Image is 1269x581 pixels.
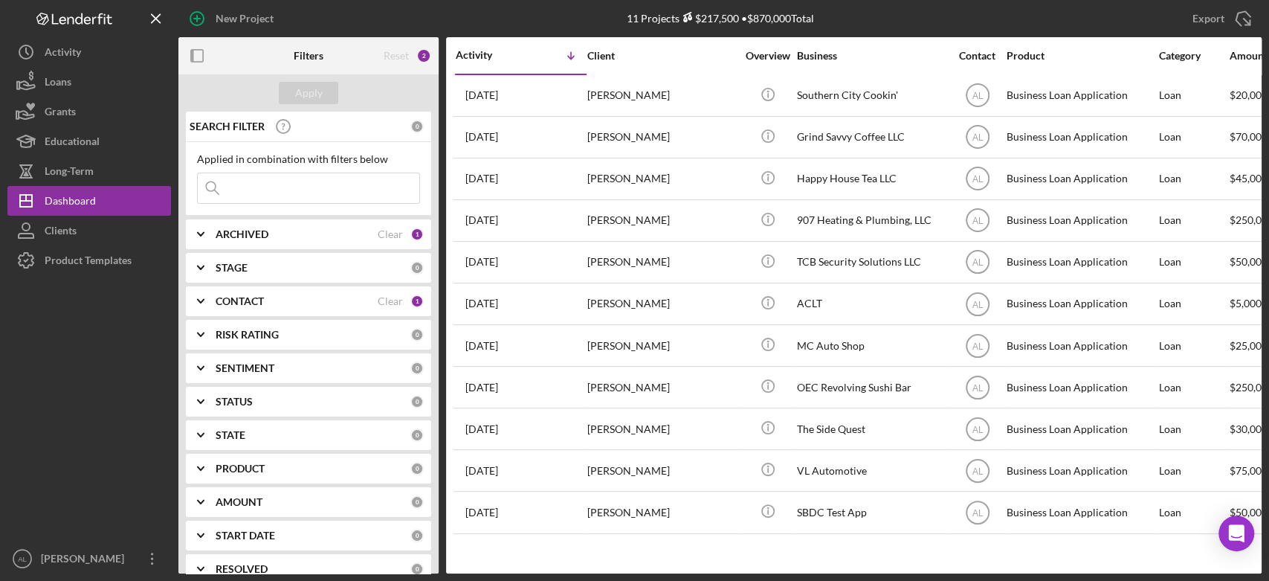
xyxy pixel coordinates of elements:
[972,257,983,268] text: AL
[456,49,521,61] div: Activity
[797,243,946,282] div: TCB Security Solutions LLC
[465,214,498,226] time: 2025-08-13 18:09
[7,156,171,186] button: Long-Term
[1159,451,1228,490] div: Loan
[1159,76,1228,115] div: Loan
[465,423,498,435] time: 2025-07-02 17:21
[465,340,498,352] time: 2025-07-18 00:58
[216,262,248,274] b: STAGE
[465,131,498,143] time: 2025-08-14 14:33
[410,295,424,308] div: 1
[410,228,424,241] div: 1
[1230,423,1268,435] span: $30,000
[972,299,983,309] text: AL
[1159,243,1228,282] div: Loan
[1230,339,1268,352] span: $25,000
[587,492,736,532] div: [PERSON_NAME]
[972,466,983,476] text: AL
[465,298,498,309] time: 2025-07-23 21:45
[216,228,268,240] b: ARCHIVED
[1159,201,1228,240] div: Loan
[1007,326,1155,365] div: Business Loan Application
[465,465,498,477] time: 2025-06-26 04:21
[1178,4,1262,33] button: Export
[216,496,262,508] b: AMOUNT
[1159,326,1228,365] div: Loan
[587,367,736,407] div: [PERSON_NAME]
[1007,492,1155,532] div: Business Loan Application
[587,409,736,449] div: [PERSON_NAME]
[797,367,946,407] div: OEC Revolving Sushi Bar
[679,12,739,25] div: $217,500
[1007,76,1155,115] div: Business Loan Application
[216,329,279,341] b: RISK RATING
[972,382,983,393] text: AL
[1007,409,1155,449] div: Business Loan Application
[1159,50,1228,62] div: Category
[45,67,71,100] div: Loans
[7,544,171,574] button: AL[PERSON_NAME]
[216,396,253,408] b: STATUS
[587,159,736,199] div: [PERSON_NAME]
[45,37,81,71] div: Activity
[410,120,424,133] div: 0
[1230,464,1268,477] span: $75,000
[7,67,171,97] button: Loans
[465,173,498,184] time: 2025-08-13 21:19
[1218,516,1254,551] div: Open Intercom Messenger
[7,245,171,275] button: Product Templates
[378,228,403,240] div: Clear
[1007,451,1155,490] div: Business Loan Application
[190,121,265,132] b: SEARCH FILTER
[378,295,403,307] div: Clear
[972,216,983,226] text: AL
[1007,367,1155,407] div: Business Loan Application
[797,409,946,449] div: The Side Quest
[410,562,424,576] div: 0
[797,159,946,199] div: Happy House Tea LLC
[216,530,275,542] b: START DATE
[1230,506,1268,519] span: $50,000
[972,341,983,351] text: AL
[410,328,424,341] div: 0
[294,50,323,62] b: Filters
[627,12,814,25] div: 11 Projects • $870,000 Total
[587,201,736,240] div: [PERSON_NAME]
[1159,159,1228,199] div: Loan
[972,508,983,519] text: AL
[587,118,736,157] div: [PERSON_NAME]
[216,463,265,475] b: PRODUCT
[197,153,420,165] div: Applied in combination with filters below
[410,395,424,408] div: 0
[465,507,498,519] time: 2024-09-13 18:17
[972,91,983,101] text: AL
[1159,492,1228,532] div: Loan
[1159,118,1228,157] div: Loan
[1007,284,1155,324] div: Business Loan Application
[797,50,946,62] div: Business
[797,201,946,240] div: 907 Heating & Plumbing, LLC
[410,261,424,275] div: 0
[410,462,424,475] div: 0
[410,495,424,509] div: 0
[7,97,171,126] a: Grants
[465,89,498,101] time: 2025-08-19 23:00
[587,451,736,490] div: [PERSON_NAME]
[45,245,132,279] div: Product Templates
[949,50,1005,62] div: Contact
[1230,172,1268,184] span: $45,000
[1007,159,1155,199] div: Business Loan Application
[7,37,171,67] a: Activity
[279,82,338,104] button: Apply
[1007,118,1155,157] div: Business Loan Application
[465,382,498,394] time: 2025-07-17 21:36
[465,256,498,268] time: 2025-08-03 20:24
[216,429,245,441] b: STATE
[7,126,171,156] a: Educational
[45,216,77,249] div: Clients
[797,76,946,115] div: Southern City Cookin'
[797,492,946,532] div: SBDC Test App
[587,50,736,62] div: Client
